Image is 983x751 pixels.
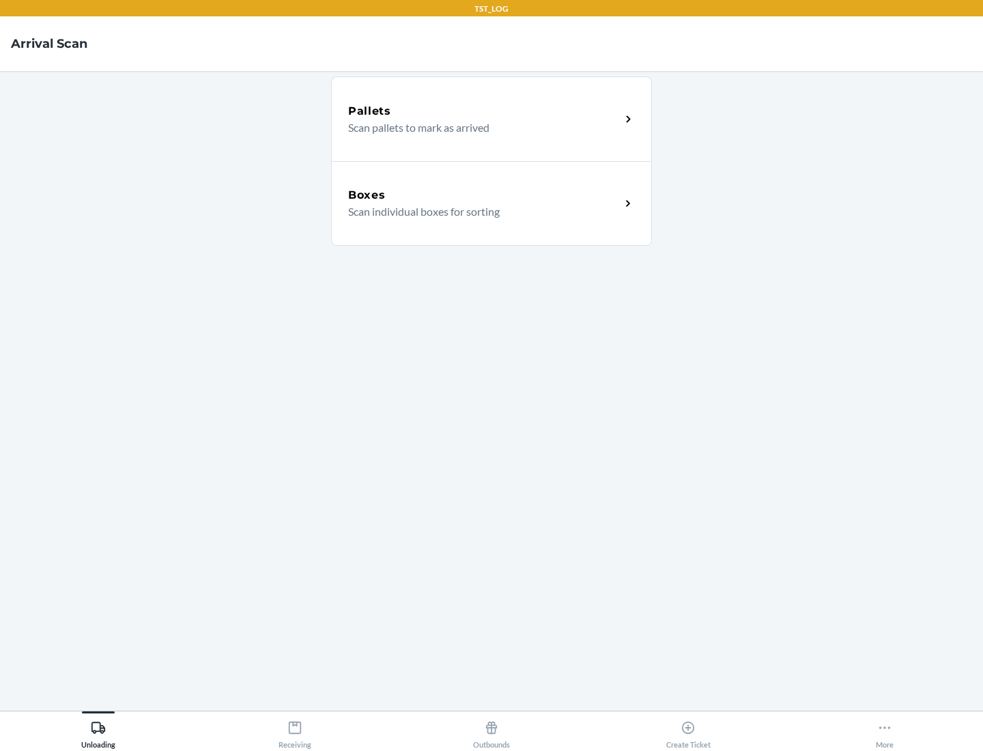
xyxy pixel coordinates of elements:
button: Create Ticket [590,711,786,749]
div: Receiving [279,715,311,749]
h5: Pallets [348,103,391,119]
h4: Arrival Scan [11,35,87,53]
a: BoxesScan individual boxes for sorting [331,161,652,246]
p: Scan pallets to mark as arrived [348,119,610,136]
p: Scan individual boxes for sorting [348,203,610,220]
h5: Boxes [348,187,386,203]
div: More [876,715,894,749]
button: Receiving [197,711,393,749]
div: Outbounds [473,715,510,749]
a: PalletsScan pallets to mark as arrived [331,76,652,161]
button: Outbounds [393,711,590,749]
div: Create Ticket [666,715,711,749]
p: TST_LOG [474,3,509,15]
button: More [786,711,983,749]
div: Unloading [81,715,115,749]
